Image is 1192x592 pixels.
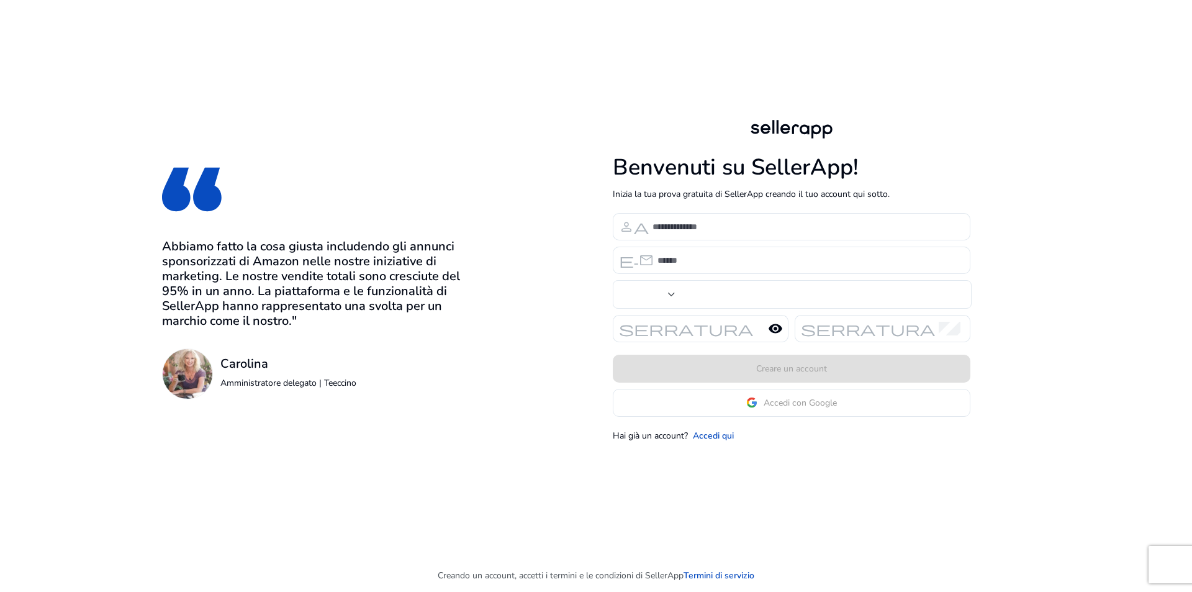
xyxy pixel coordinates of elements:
font: Abbiamo fatto la cosa giusta includendo gli annunci sponsorizzati di Amazon nelle nostre iniziati... [162,238,460,329]
font: e-mail [619,252,654,269]
font: persona [619,218,649,235]
font: Termini di servizio [684,570,754,581]
font: Carolina [220,355,268,372]
mat-icon: remove_red_eye [761,321,790,336]
a: Termini di servizio [684,569,754,582]
font: Inizia la tua prova gratuita di SellerApp creando il tuo account qui sotto. [613,188,890,200]
font: Amministratore delegato | Teeccino [220,377,356,389]
font: serratura [619,320,753,337]
font: Benvenuti su SellerApp! [613,152,859,183]
a: Accedi qui [693,429,734,442]
font: Accedi qui [693,430,734,442]
font: serratura [801,320,935,337]
font: Creando un account, accetti i termini e le condizioni di SellerApp [438,570,684,581]
font: Hai già un account? [613,430,688,442]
